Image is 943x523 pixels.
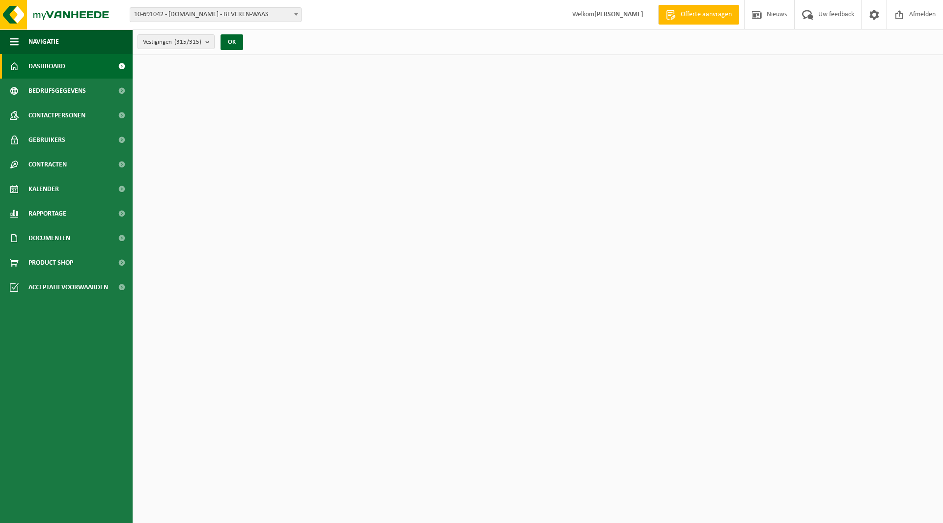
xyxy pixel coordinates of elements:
[594,11,643,18] strong: [PERSON_NAME]
[658,5,739,25] a: Offerte aanvragen
[221,34,243,50] button: OK
[28,250,73,275] span: Product Shop
[28,275,108,300] span: Acceptatievoorwaarden
[28,177,59,201] span: Kalender
[174,39,201,45] count: (315/315)
[28,152,67,177] span: Contracten
[28,54,65,79] span: Dashboard
[28,79,86,103] span: Bedrijfsgegevens
[143,35,201,50] span: Vestigingen
[28,103,85,128] span: Contactpersonen
[28,226,70,250] span: Documenten
[28,128,65,152] span: Gebruikers
[28,201,66,226] span: Rapportage
[28,29,59,54] span: Navigatie
[130,8,301,22] span: 10-691042 - LAMMERTYN.NET - BEVEREN-WAAS
[138,34,215,49] button: Vestigingen(315/315)
[130,7,302,22] span: 10-691042 - LAMMERTYN.NET - BEVEREN-WAAS
[678,10,734,20] span: Offerte aanvragen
